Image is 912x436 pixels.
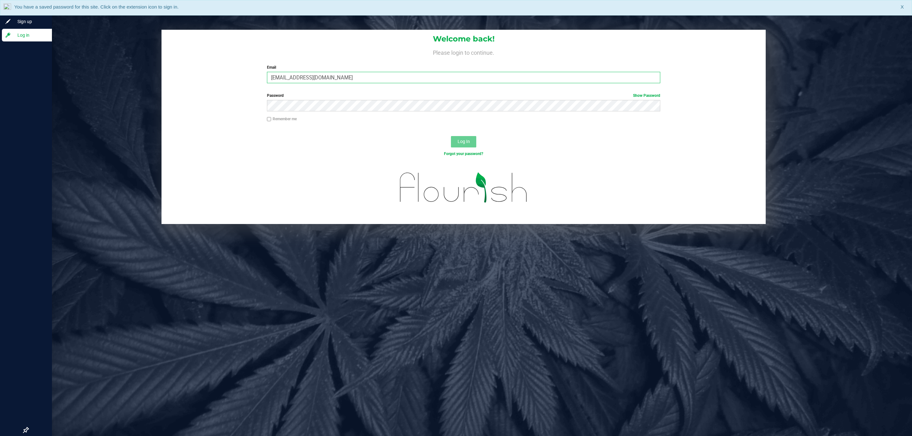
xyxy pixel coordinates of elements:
[3,3,11,12] img: notLoggedInIcon.png
[5,18,11,25] inline-svg: Sign up
[14,4,179,9] span: You have a saved password for this site. Click on the extension icon to sign in.
[267,117,271,121] input: Remember me
[267,116,297,122] label: Remember me
[633,93,660,98] a: Show Password
[267,93,284,98] span: Password
[901,3,904,11] span: X
[161,35,766,43] h1: Welcome back!
[11,31,49,39] span: Log in
[458,139,470,144] span: Log In
[388,163,539,212] img: flourish_logo.svg
[451,136,476,147] button: Log In
[444,152,483,156] a: Forgot your password?
[5,32,11,38] inline-svg: Log in
[267,65,660,70] label: Email
[161,48,766,56] h4: Please login to continue.
[11,18,49,25] span: Sign up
